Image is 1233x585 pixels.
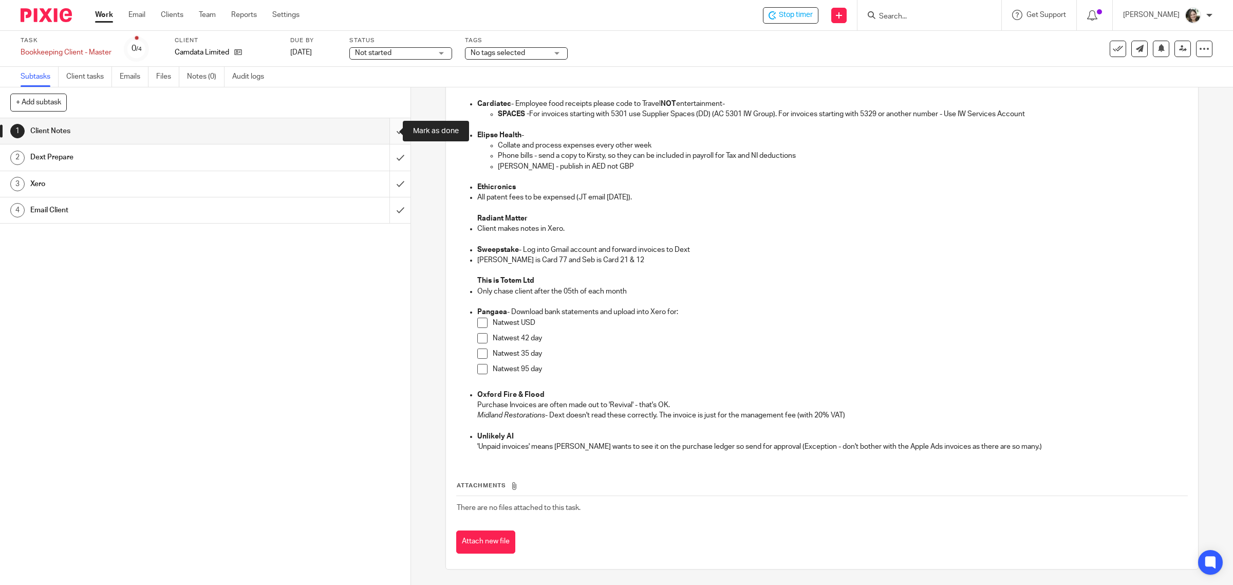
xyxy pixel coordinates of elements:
[66,67,112,87] a: Client tasks
[1123,10,1180,20] p: [PERSON_NAME]
[128,10,145,20] a: Email
[477,307,1188,317] p: - Download bank statements and upload into Xero for:
[349,36,452,45] label: Status
[21,8,72,22] img: Pixie
[10,124,25,138] div: 1
[477,224,1188,234] p: Client makes notes in Xero.
[30,123,263,139] h1: Client Notes
[290,36,337,45] label: Due by
[477,433,514,440] strong: Unlikely AI
[10,177,25,191] div: 3
[493,333,1188,343] p: Natwest 42 day
[10,94,67,111] button: + Add subtask
[477,400,1188,410] p: Purchase Invoices are often made out to 'Revival' - that's OK.
[477,308,507,316] strong: Pangaea
[21,47,111,58] div: Bookkeeping Client - Master
[477,100,511,107] strong: Cardiatec
[477,277,534,284] strong: This is Totem Ltd
[471,49,525,57] span: No tags selected
[477,246,519,253] strong: Sweepstake
[95,10,113,20] a: Work
[477,245,1188,255] p: - Log into Gmail account and forward invoices to Dext
[477,184,516,191] strong: Ethicronics
[187,67,225,87] a: Notes (0)
[477,132,521,139] strong: Elipse Health
[498,151,1188,161] p: Phone bills - send a copy to Kirsty, so they can be included in payroll for Tax and NI deductions
[10,151,25,165] div: 2
[120,67,148,87] a: Emails
[199,10,216,20] a: Team
[661,100,676,107] strong: NOT
[1026,11,1066,19] span: Get Support
[477,412,545,419] em: Midland Restorations
[477,192,1188,203] p: All patent fees to be expensed (JT email [DATE]).
[161,10,183,20] a: Clients
[477,391,545,398] strong: Oxford Fire & Flood
[477,410,1188,421] p: - Dext doesn't read these correctly. The invoice is just for the management fee (with 20% VAT)
[290,49,312,56] span: [DATE]
[457,483,506,488] span: Attachments
[1185,7,1201,24] img: barbara-raine-.jpg
[457,504,581,511] span: There are no files attached to this task.
[763,7,818,24] div: Camdata Limited - Bookkeeping Client - Master
[477,286,1188,297] p: Only chase client after the 05th of each month
[498,111,529,118] strong: SPACES -
[779,10,813,21] span: Stop timer
[132,43,142,54] div: 0
[30,203,263,218] h1: Email Client
[30,150,263,165] h1: Dext Prepare
[456,531,515,554] button: Attach new file
[355,49,391,57] span: Not started
[231,10,257,20] a: Reports
[477,130,1188,140] p: -
[498,161,1188,172] p: [PERSON_NAME] - publish in AED not GBP
[175,47,229,58] p: Camdata Limited
[493,349,1188,359] p: Natwest 35 day
[477,215,528,222] strong: Radiant Matter
[136,46,142,52] small: /4
[21,67,59,87] a: Subtasks
[272,10,300,20] a: Settings
[498,140,1188,151] p: Collate and process expenses every other week
[175,36,277,45] label: Client
[477,255,1188,265] p: [PERSON_NAME] is Card 77 and Seb is Card 21 & 12
[493,318,1188,328] p: Natwest USD
[498,109,1188,119] p: For invoices starting with 5301 use Supplier Spaces (DD) (AC 5301 IW Group). For invoices startin...
[232,67,272,87] a: Audit logs
[21,36,111,45] label: Task
[878,12,970,22] input: Search
[477,99,1188,109] p: - Employee food receipts please code to Travel entertainment-
[10,203,25,217] div: 4
[30,176,263,192] h1: Xero
[493,364,1188,374] p: Natwest 95 day
[465,36,568,45] label: Tags
[477,442,1188,452] p: 'Unpaid invoices' means [PERSON_NAME] wants to see it on the purchase ledger so send for approval...
[156,67,179,87] a: Files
